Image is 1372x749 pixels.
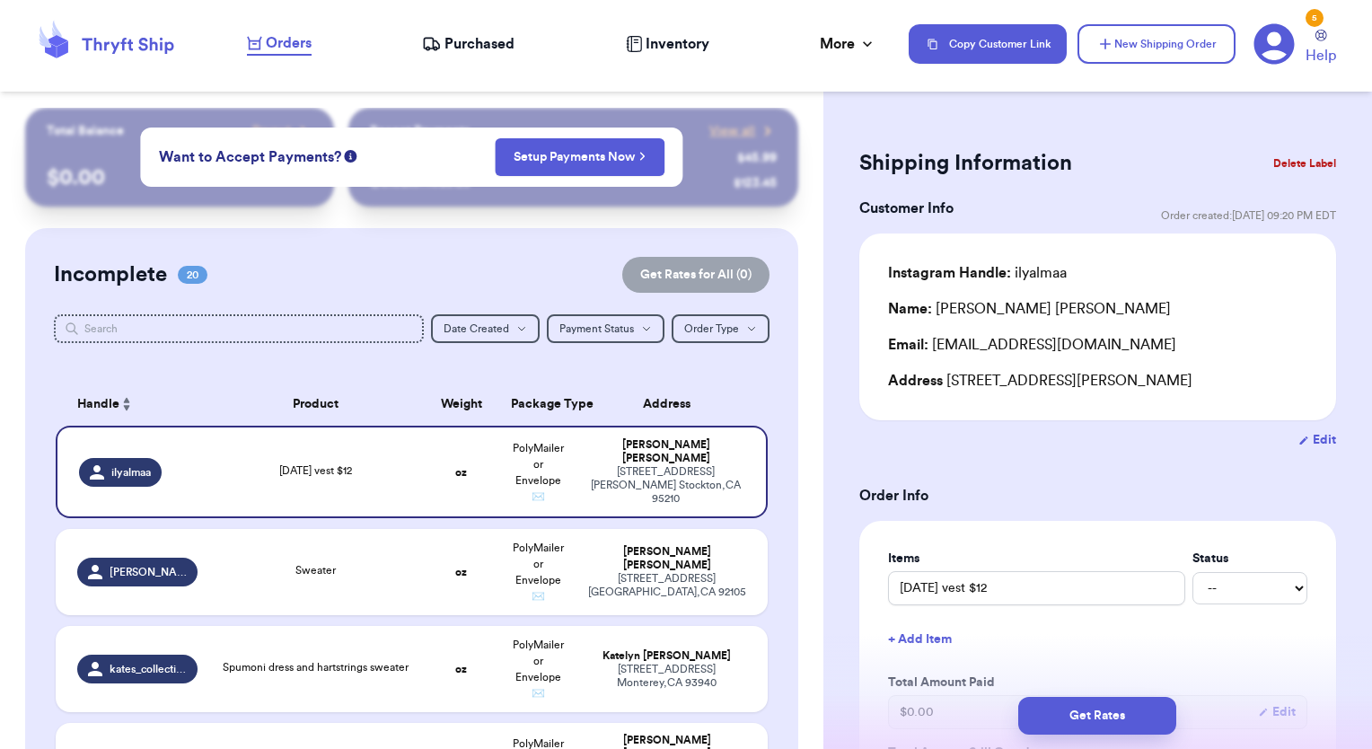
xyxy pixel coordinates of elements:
[888,334,1307,356] div: [EMAIL_ADDRESS][DOMAIN_NAME]
[1192,550,1307,568] label: Status
[208,383,423,426] th: Product
[734,174,777,192] div: $ 123.45
[455,664,467,674] strong: oz
[587,545,746,572] div: [PERSON_NAME] [PERSON_NAME]
[888,298,1171,320] div: [PERSON_NAME] [PERSON_NAME]
[455,467,467,478] strong: oz
[111,465,151,480] span: ilyalmaa
[888,674,1307,692] label: Total Amount Paid
[110,662,188,676] span: kates_collective
[295,565,336,576] span: Sweater
[444,323,509,334] span: Date Created
[1306,9,1324,27] div: 5
[646,33,709,55] span: Inventory
[881,620,1315,659] button: + Add Item
[455,567,467,577] strong: oz
[587,438,744,465] div: [PERSON_NAME] [PERSON_NAME]
[1161,208,1336,223] span: Order created: [DATE] 09:20 PM EDT
[626,33,709,55] a: Inventory
[500,383,576,426] th: Package Type
[370,122,470,140] p: Recent Payments
[888,338,928,352] span: Email:
[159,146,341,168] span: Want to Accept Payments?
[47,122,124,140] p: Total Balance
[737,149,777,167] div: $ 45.99
[547,314,664,343] button: Payment Status
[684,323,739,334] span: Order Type
[247,32,312,56] a: Orders
[119,393,134,415] button: Sort ascending
[587,649,746,663] div: Katelyn [PERSON_NAME]
[279,465,352,476] span: [DATE] vest $12
[587,465,744,506] div: [STREET_ADDRESS][PERSON_NAME] Stockton , CA 95210
[513,542,564,602] span: PolyMailer or Envelope ✉️
[859,149,1072,178] h2: Shipping Information
[888,302,932,316] span: Name:
[888,550,1185,568] label: Items
[252,122,291,140] span: Payout
[820,33,876,55] div: More
[266,32,312,54] span: Orders
[888,370,1307,392] div: [STREET_ADDRESS][PERSON_NAME]
[888,262,1067,284] div: ilyalmaa
[672,314,770,343] button: Order Type
[513,639,564,699] span: PolyMailer or Envelope ✉️
[110,565,188,579] span: [PERSON_NAME].jazmingpe
[1306,30,1336,66] a: Help
[709,122,777,140] a: View all
[54,314,425,343] input: Search
[709,122,755,140] span: View all
[513,443,564,502] span: PolyMailer or Envelope ✉️
[587,663,746,690] div: [STREET_ADDRESS] Monterey , CA 93940
[559,323,634,334] span: Payment Status
[1298,431,1336,449] button: Edit
[223,662,409,673] span: Spumoni dress and hartstrings sweater
[1077,24,1236,64] button: New Shipping Order
[587,572,746,599] div: [STREET_ADDRESS] [GEOGRAPHIC_DATA] , CA 92105
[1253,23,1295,65] a: 5
[252,122,312,140] a: Payout
[888,374,943,388] span: Address
[1266,144,1343,183] button: Delete Label
[431,314,540,343] button: Date Created
[178,266,207,284] span: 20
[422,33,514,55] a: Purchased
[495,138,664,176] button: Setup Payments Now
[859,485,1336,507] h3: Order Info
[859,198,954,219] h3: Customer Info
[514,148,646,166] a: Setup Payments Now
[54,260,167,289] h2: Incomplete
[47,163,313,192] p: $ 0.00
[888,266,1011,280] span: Instagram Handle:
[1306,45,1336,66] span: Help
[1018,697,1176,735] button: Get Rates
[444,33,514,55] span: Purchased
[423,383,499,426] th: Weight
[576,383,768,426] th: Address
[622,257,770,293] button: Get Rates for All (0)
[77,395,119,414] span: Handle
[909,24,1067,64] button: Copy Customer Link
